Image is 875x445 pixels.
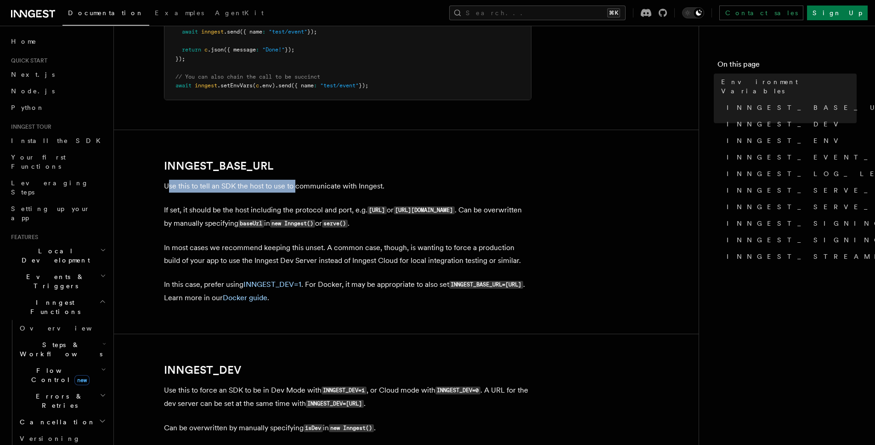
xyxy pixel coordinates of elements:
[11,205,90,222] span: Setting up your app
[723,116,857,132] a: INNGEST_DEV
[719,6,803,20] a: Contact sales
[723,132,857,149] a: INNGEST_ENV
[7,243,108,268] button: Local Development
[16,362,108,388] button: Flow Controlnew
[209,3,269,25] a: AgentKit
[182,29,198,35] span: await
[195,82,217,89] span: inngest
[20,435,80,442] span: Versioning
[164,204,531,230] p: If set, it should be the host including the protocol and port, e.g. or . Can be overwritten by ma...
[164,384,531,411] p: Use this to force an SDK to be in Dev Mode with , or Cloud mode with . A URL for the dev server c...
[723,149,857,165] a: INNGEST_EVENT_KEY
[164,364,241,377] a: INNGEST_DEV
[11,104,45,111] span: Python
[224,46,256,53] span: ({ message
[217,82,253,89] span: .setEnvVars
[359,82,368,89] span: });
[74,375,90,385] span: new
[16,337,108,362] button: Steps & Workflows
[16,392,100,410] span: Errors & Retries
[322,220,348,228] code: serve()
[253,82,256,89] span: (
[262,46,285,53] span: "Done!"
[329,424,374,432] code: new Inngest()
[201,29,224,35] span: inngest
[238,220,264,228] code: baseUrl
[20,325,114,332] span: Overview
[717,74,857,99] a: Environment Variables
[164,160,273,172] a: INNGEST_BASE_URL
[164,180,531,193] p: Use this to tell an SDK the host to use to communicate with Inngest.
[727,120,844,129] span: INNGEST_DEV
[304,424,323,432] code: isDev
[270,220,315,228] code: new Inngest()
[394,206,455,214] code: [URL][DOMAIN_NAME]
[204,46,208,53] span: c
[7,149,108,175] a: Your first Functions
[11,137,106,144] span: Install the SDK
[807,6,868,20] a: Sign Up
[256,46,259,53] span: :
[7,246,100,265] span: Local Development
[682,7,704,18] button: Toggle dark mode
[367,206,387,214] code: [URL]
[314,82,317,89] span: :
[7,66,108,83] a: Next.js
[7,234,38,241] span: Features
[215,9,264,17] span: AgentKit
[11,71,55,78] span: Next.js
[16,366,101,384] span: Flow Control
[717,59,857,74] h4: On this page
[7,268,108,294] button: Events & Triggers
[7,298,99,316] span: Inngest Functions
[243,280,301,289] a: INNGEST_DEV=1
[182,46,201,53] span: return
[164,278,531,304] p: In this case, prefer using . For Docker, it may be appropriate to also set . Learn more in our .
[175,82,192,89] span: await
[723,182,857,199] a: INNGEST_SERVE_HOST
[285,46,294,53] span: });
[149,3,209,25] a: Examples
[16,340,102,359] span: Steps & Workflows
[269,29,307,35] span: "test/event"
[723,99,857,116] a: INNGEST_BASE_URL
[435,387,480,394] code: INNGEST_DEV=0
[721,77,857,96] span: Environment Variables
[7,272,100,291] span: Events & Triggers
[7,294,108,320] button: Inngest Functions
[175,74,320,80] span: // You can also chain the call to be succinct
[306,400,364,408] code: INNGEST_DEV=[URL]
[727,136,844,145] span: INNGEST_ENV
[723,165,857,182] a: INNGEST_LOG_LEVEL
[16,417,96,427] span: Cancellation
[275,82,291,89] span: .send
[307,29,317,35] span: });
[16,320,108,337] a: Overview
[11,179,89,196] span: Leveraging Steps
[223,293,267,302] a: Docker guide
[164,422,531,435] p: Can be overwritten by manually specifying in .
[155,9,204,17] span: Examples
[208,46,224,53] span: .json
[7,132,108,149] a: Install the SDK
[262,29,265,35] span: :
[320,82,359,89] span: "test/event"
[449,6,626,20] button: Search...⌘K
[449,281,523,289] code: INNGEST_BASE_URL=[URL]
[175,56,185,62] span: });
[7,99,108,116] a: Python
[7,33,108,50] a: Home
[723,248,857,265] a: INNGEST_STREAMING
[256,82,259,89] span: c
[164,241,531,267] p: In most cases we recommend keeping this unset. A common case, though, is wanting to force a produ...
[7,123,51,131] span: Inngest tour
[7,200,108,226] a: Setting up your app
[16,414,108,430] button: Cancellation
[62,3,149,26] a: Documentation
[16,388,108,414] button: Errors & Retries
[7,83,108,99] a: Node.js
[7,57,47,64] span: Quick start
[723,232,857,248] a: INNGEST_SIGNING_KEY_FALLBACK
[11,37,37,46] span: Home
[224,29,240,35] span: .send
